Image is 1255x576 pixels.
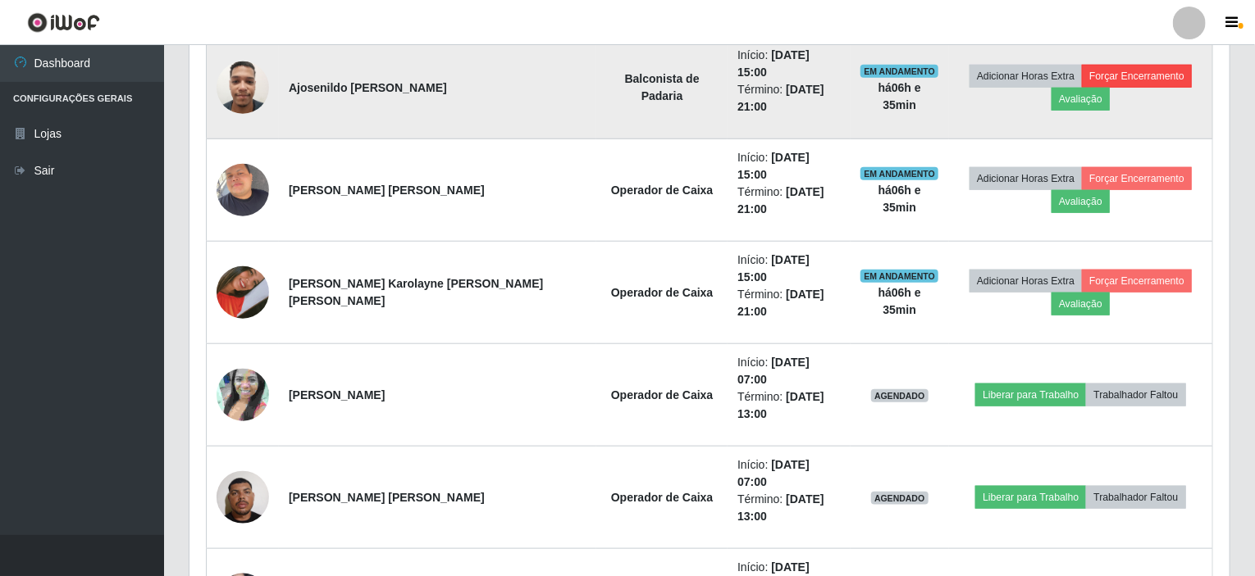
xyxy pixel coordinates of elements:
[737,456,841,491] li: Início:
[1052,190,1110,213] button: Avaliação
[871,389,929,402] span: AGENDADO
[27,12,100,33] img: CoreUI Logo
[737,253,810,283] time: [DATE] 15:00
[289,388,385,401] strong: [PERSON_NAME]
[737,149,841,184] li: Início:
[625,72,700,102] strong: Balconista de Padaria
[1052,293,1110,315] button: Avaliação
[860,167,938,180] span: EM ANDAMENTO
[975,486,1086,509] button: Liberar para Trabalho
[217,348,269,442] img: 1650687338616.jpeg
[737,491,841,525] li: Término:
[737,151,810,181] time: [DATE] 15:00
[1082,65,1192,88] button: Forçar Encerramento
[1086,383,1185,406] button: Trabalhador Faltou
[970,65,1082,88] button: Adicionar Horas Extra
[1082,270,1192,293] button: Forçar Encerramento
[878,81,921,111] strong: há 06 h e 35 min
[737,388,841,423] li: Término:
[737,354,841,388] li: Início:
[737,47,841,81] li: Início:
[737,252,841,286] li: Início:
[737,286,841,320] li: Término:
[1082,167,1192,190] button: Forçar Encerramento
[217,246,269,339] img: 1732041144811.jpeg
[860,65,938,78] span: EM ANDAMENTO
[860,270,938,283] span: EM ANDAMENTO
[611,388,714,401] strong: Operador de Caixa
[975,383,1086,406] button: Liberar para Trabalho
[737,48,810,79] time: [DATE] 15:00
[289,81,447,94] strong: Ajosenildo [PERSON_NAME]
[737,458,810,488] time: [DATE] 07:00
[289,491,485,504] strong: [PERSON_NAME] [PERSON_NAME]
[871,492,929,505] span: AGENDADO
[217,52,269,122] img: 1757524320861.jpeg
[217,155,269,225] img: 1734154515134.jpeg
[970,167,1082,190] button: Adicionar Horas Extra
[217,462,269,532] img: 1744328731304.jpeg
[289,277,543,307] strong: [PERSON_NAME] Karolayne [PERSON_NAME] [PERSON_NAME]
[611,286,714,299] strong: Operador de Caixa
[970,270,1082,293] button: Adicionar Horas Extra
[1052,88,1110,111] button: Avaliação
[737,81,841,116] li: Término:
[289,184,485,197] strong: [PERSON_NAME] [PERSON_NAME]
[737,356,810,386] time: [DATE] 07:00
[1086,486,1185,509] button: Trabalhador Faltou
[878,184,921,214] strong: há 06 h e 35 min
[878,286,921,316] strong: há 06 h e 35 min
[611,491,714,504] strong: Operador de Caixa
[737,184,841,218] li: Término:
[611,184,714,197] strong: Operador de Caixa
